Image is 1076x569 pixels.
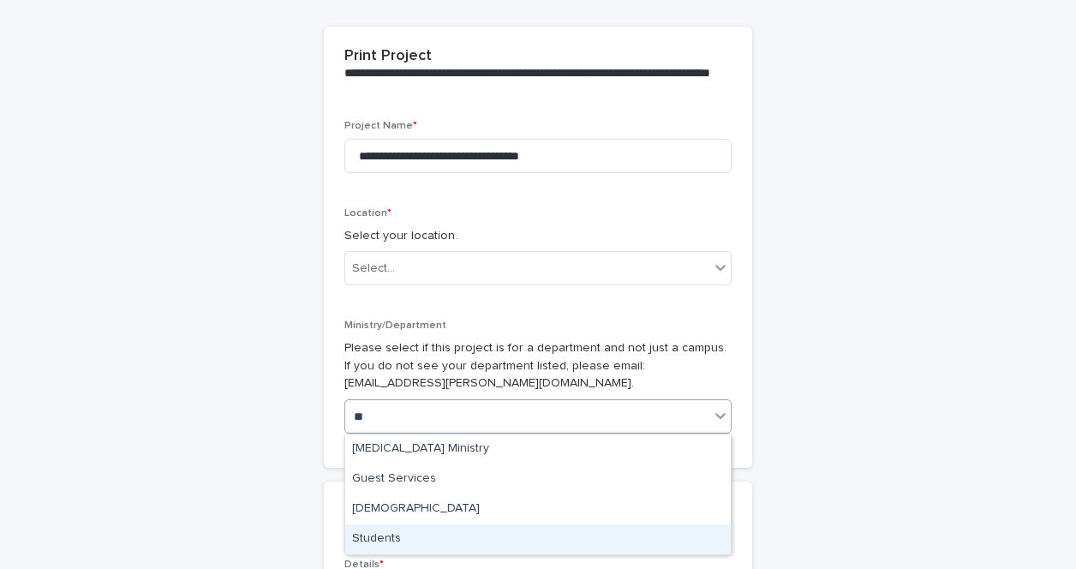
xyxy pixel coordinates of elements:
[344,227,732,245] p: Select your location.
[344,339,732,392] p: Please select if this project is for a department and not just a campus. If you do not see your d...
[345,464,731,494] div: Guest Services
[345,434,731,464] div: Autism Ministry
[344,208,392,219] span: Location
[344,121,417,131] span: Project Name
[345,494,731,524] div: Pastor
[344,47,432,66] h2: Print Project
[345,524,731,554] div: Students
[344,320,446,331] span: Ministry/Department
[352,260,395,278] div: Select...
